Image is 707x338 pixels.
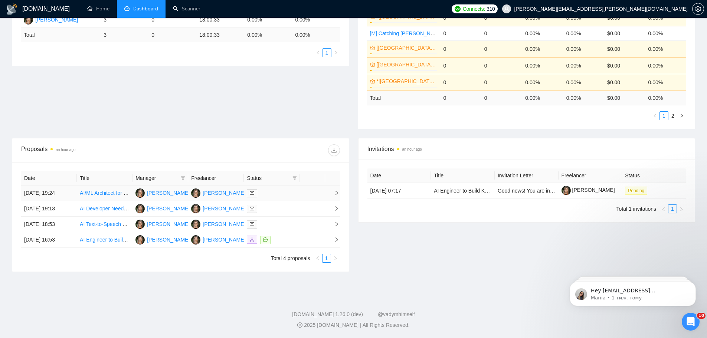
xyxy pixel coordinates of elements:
[434,188,578,194] a: AI Engineer to Build Knowledge-Based Assistant (MASS AI v1)
[191,220,200,229] img: IM
[328,221,339,227] span: right
[203,236,245,244] div: [PERSON_NAME]
[604,57,645,74] td: $0.00
[135,174,178,182] span: Manager
[377,60,436,69] a: [[GEOGRAPHIC_DATA]/[GEOGRAPHIC_DATA]] SV/Web Development
[313,254,322,263] li: Previous Page
[135,190,190,196] a: IM[PERSON_NAME]
[677,111,686,120] li: Next Page
[455,6,461,12] img: upwork-logo.png
[291,173,298,184] span: filter
[263,237,268,242] span: message
[367,91,441,105] td: Total
[331,48,340,57] li: Next Page
[378,311,415,317] a: @vadymhimself
[21,171,77,186] th: Date
[370,30,443,36] a: [M] Catching [PERSON_NAME]
[77,186,132,201] td: AI/ML Architect for Large Scale LLM Project
[147,236,190,244] div: [PERSON_NAME]
[323,254,331,262] a: 1
[292,311,363,317] a: [DOMAIN_NAME] 1.26.0 (dev)
[668,205,677,213] a: 1
[316,50,320,55] span: left
[616,204,656,213] li: Total 1 invitations
[334,50,338,55] span: right
[692,6,704,12] a: setting
[522,57,563,74] td: 0.00%
[328,237,339,242] span: right
[6,321,701,329] div: 2025 [DOMAIN_NAME] | All Rights Reserved.
[135,188,145,198] img: IM
[697,313,706,319] span: 10
[250,191,254,195] span: mail
[147,204,190,213] div: [PERSON_NAME]
[622,168,686,183] th: Status
[328,190,339,196] span: right
[148,28,196,42] td: 0
[21,201,77,217] td: [DATE] 19:13
[101,28,148,42] td: 3
[132,171,188,186] th: Manager
[645,91,686,105] td: 0.00 %
[203,204,245,213] div: [PERSON_NAME]
[21,28,101,42] td: Total
[645,40,686,57] td: 0.00%
[604,26,645,40] td: $0.00
[147,220,190,228] div: [PERSON_NAME]
[135,221,190,227] a: IM[PERSON_NAME]
[481,26,522,40] td: 0
[314,48,323,57] li: Previous Page
[21,217,77,232] td: [DATE] 18:53
[677,204,686,213] button: right
[563,91,604,105] td: 0.00 %
[367,183,431,198] td: [DATE] 07:17
[323,48,331,57] li: 1
[80,190,180,196] a: AI/ML Architect for Large Scale LLM Project
[367,168,431,183] th: Date
[367,144,686,154] span: Invitations
[328,144,340,156] button: download
[328,206,339,211] span: right
[323,49,331,57] a: 1
[135,205,190,211] a: IM[PERSON_NAME]
[522,74,563,91] td: 0.00%
[659,204,668,213] li: Previous Page
[24,16,78,22] a: IM[PERSON_NAME]
[77,217,132,232] td: AI Text-to-Speech Transformation Expert Needed
[271,254,310,263] li: Total 4 proposals
[191,204,200,213] img: IM
[322,254,331,263] li: 1
[645,74,686,91] td: 0.00%
[562,187,615,193] a: [PERSON_NAME]
[77,232,132,248] td: AI Engineer to Build Knowledge-Based Assistant (MASS AI v1)
[563,57,604,74] td: 0.00%
[604,74,645,91] td: $0.00
[315,256,320,260] span: left
[191,236,245,242] a: IM[PERSON_NAME]
[147,189,190,197] div: [PERSON_NAME]
[244,28,292,42] td: 0.00 %
[481,74,522,91] td: 0
[179,173,187,184] span: filter
[463,5,485,13] span: Connects:
[135,220,145,229] img: IM
[135,236,190,242] a: IM[PERSON_NAME]
[77,171,132,186] th: Title
[196,12,244,28] td: 18:00:33
[21,186,77,201] td: [DATE] 19:24
[331,254,340,263] button: right
[563,26,604,40] td: 0.00%
[481,91,522,105] td: 0
[682,313,700,331] iframe: Intercom live chat
[559,168,622,183] th: Freelancer
[440,74,481,91] td: 0
[680,114,684,118] span: right
[669,112,677,120] a: 2
[191,188,200,198] img: IM
[6,3,18,15] img: logo
[668,111,677,120] li: 2
[440,91,481,105] td: 0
